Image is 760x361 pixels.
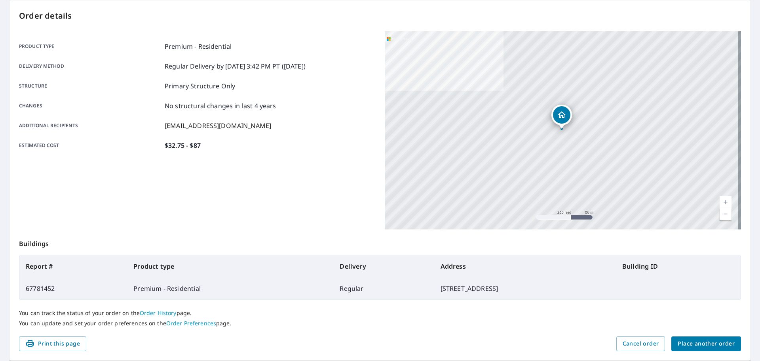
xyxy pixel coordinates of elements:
[678,339,735,349] span: Place another order
[616,255,741,277] th: Building ID
[140,309,177,317] a: Order History
[333,277,434,300] td: Regular
[19,42,161,51] p: Product type
[166,319,216,327] a: Order Preferences
[165,101,276,111] p: No structural changes in last 4 years
[333,255,434,277] th: Delivery
[25,339,80,349] span: Print this page
[434,255,616,277] th: Address
[19,277,127,300] td: 67781452
[165,42,232,51] p: Premium - Residential
[19,101,161,111] p: Changes
[19,121,161,130] p: Additional recipients
[19,10,741,22] p: Order details
[19,61,161,71] p: Delivery method
[19,141,161,150] p: Estimated cost
[616,336,665,351] button: Cancel order
[434,277,616,300] td: [STREET_ADDRESS]
[19,229,741,255] p: Buildings
[19,320,741,327] p: You can update and set your order preferences on the page.
[671,336,741,351] button: Place another order
[165,141,201,150] p: $32.75 - $87
[19,336,86,351] button: Print this page
[19,309,741,317] p: You can track the status of your order on the page.
[165,61,306,71] p: Regular Delivery by [DATE] 3:42 PM PT ([DATE])
[720,208,731,220] a: Current Level 17, Zoom Out
[127,277,333,300] td: Premium - Residential
[623,339,659,349] span: Cancel order
[551,105,572,129] div: Dropped pin, building 1, Residential property, 20048 Concord Loop Council Bluffs, IA 51503
[19,255,127,277] th: Report #
[165,121,271,130] p: [EMAIL_ADDRESS][DOMAIN_NAME]
[720,196,731,208] a: Current Level 17, Zoom In
[19,81,161,91] p: Structure
[127,255,333,277] th: Product type
[165,81,235,91] p: Primary Structure Only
